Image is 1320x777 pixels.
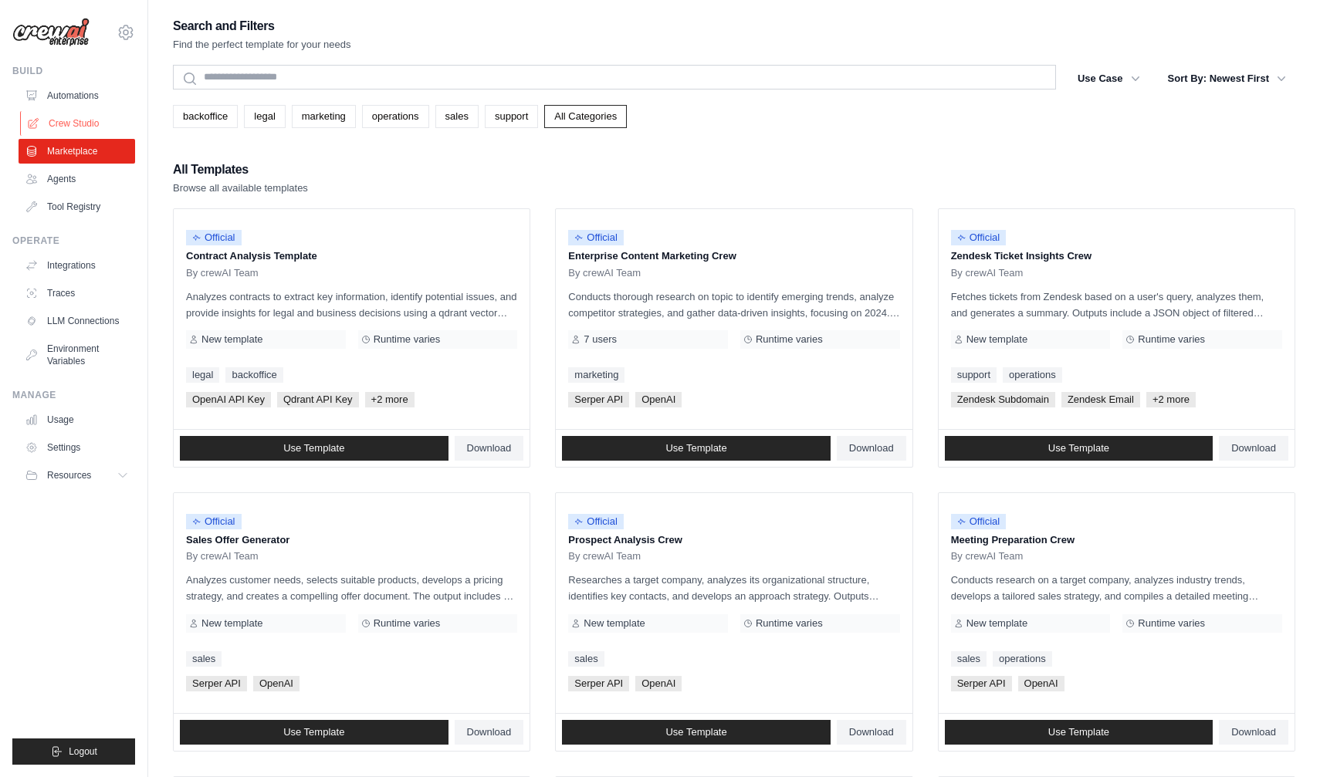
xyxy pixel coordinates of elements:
p: Conducts thorough research on topic to identify emerging trends, analyze competitor strategies, a... [568,289,899,321]
a: Usage [19,407,135,432]
span: By crewAI Team [186,267,259,279]
p: Meeting Preparation Crew [951,532,1282,548]
a: Use Template [945,720,1213,745]
span: Resources [47,469,91,481]
span: Use Template [1048,442,1109,454]
span: Download [467,442,512,454]
span: Logout [69,745,97,758]
span: Use Template [283,442,344,454]
span: Use Template [283,726,344,738]
p: Prospect Analysis Crew [568,532,899,548]
a: backoffice [225,367,283,383]
p: Zendesk Ticket Insights Crew [951,248,1282,264]
div: Manage [12,389,135,401]
a: sales [186,651,222,667]
a: Download [1219,436,1288,461]
a: support [485,105,538,128]
a: Integrations [19,253,135,278]
p: Enterprise Content Marketing Crew [568,248,899,264]
a: Traces [19,281,135,306]
span: New template [201,333,262,346]
a: operations [993,651,1052,667]
span: Official [568,230,624,245]
p: Contract Analysis Template [186,248,517,264]
span: Official [186,514,242,529]
p: Fetches tickets from Zendesk based on a user's query, analyzes them, and generates a summary. Out... [951,289,1282,321]
span: Runtime varies [756,333,823,346]
a: Download [455,720,524,745]
h2: Search and Filters [173,15,351,37]
span: Official [951,230,1007,245]
span: Use Template [1048,726,1109,738]
a: Crew Studio [20,111,137,136]
span: Runtime varies [374,333,441,346]
div: Operate [12,235,135,247]
a: Agents [19,167,135,191]
a: Use Template [180,436,448,461]
span: Download [849,726,894,738]
a: Tool Registry [19,194,135,219]
p: Analyzes contracts to extract key information, identify potential issues, and provide insights fo... [186,289,517,321]
a: marketing [292,105,356,128]
span: Serper API [951,676,1012,691]
a: legal [186,367,219,383]
span: By crewAI Team [568,550,641,562]
span: Serper API [568,676,629,691]
div: Build [12,65,135,77]
a: All Categories [544,105,627,128]
p: Find the perfect template for your needs [173,37,351,52]
a: Use Template [180,720,448,745]
span: Zendesk Email [1061,392,1140,407]
a: Download [837,436,906,461]
a: Marketplace [19,139,135,164]
span: +2 more [365,392,415,407]
span: Official [951,514,1007,529]
span: Official [186,230,242,245]
a: sales [951,651,987,667]
a: sales [568,651,604,667]
span: Runtime varies [374,617,441,630]
a: Automations [19,83,135,108]
p: Conducts research on a target company, analyzes industry trends, develops a tailored sales strate... [951,572,1282,604]
p: Sales Offer Generator [186,532,517,548]
p: Analyzes customer needs, selects suitable products, develops a pricing strategy, and creates a co... [186,572,517,604]
a: marketing [568,367,624,383]
a: LLM Connections [19,309,135,333]
span: By crewAI Team [186,550,259,562]
a: backoffice [173,105,238,128]
a: sales [435,105,479,128]
button: Resources [19,463,135,488]
p: Browse all available templates [173,181,308,196]
a: Download [837,720,906,745]
span: Runtime varies [756,617,823,630]
span: New template [584,617,645,630]
span: Download [1231,726,1276,738]
a: Use Template [562,436,831,461]
button: Logout [12,738,135,765]
a: Settings [19,435,135,460]
span: Use Template [665,726,726,738]
span: By crewAI Team [568,267,641,279]
a: Download [455,436,524,461]
span: Qdrant API Key [277,392,359,407]
a: Use Template [945,436,1213,461]
a: Environment Variables [19,336,135,373]
a: operations [362,105,429,128]
span: Runtime varies [1138,617,1205,630]
h2: All Templates [173,159,308,181]
button: Use Case [1068,65,1149,93]
span: Download [1231,442,1276,454]
span: By crewAI Team [951,267,1024,279]
span: 7 users [584,333,617,346]
span: OpenAI [253,676,300,691]
span: OpenAI [635,392,682,407]
span: Zendesk Subdomain [951,392,1055,407]
span: By crewAI Team [951,550,1024,562]
span: OpenAI [1018,676,1064,691]
p: Researches a target company, analyzes its organizational structure, identifies key contacts, and ... [568,572,899,604]
a: legal [244,105,285,128]
span: Download [467,726,512,738]
span: OpenAI [635,676,682,691]
button: Sort By: Newest First [1159,65,1295,93]
span: Download [849,442,894,454]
